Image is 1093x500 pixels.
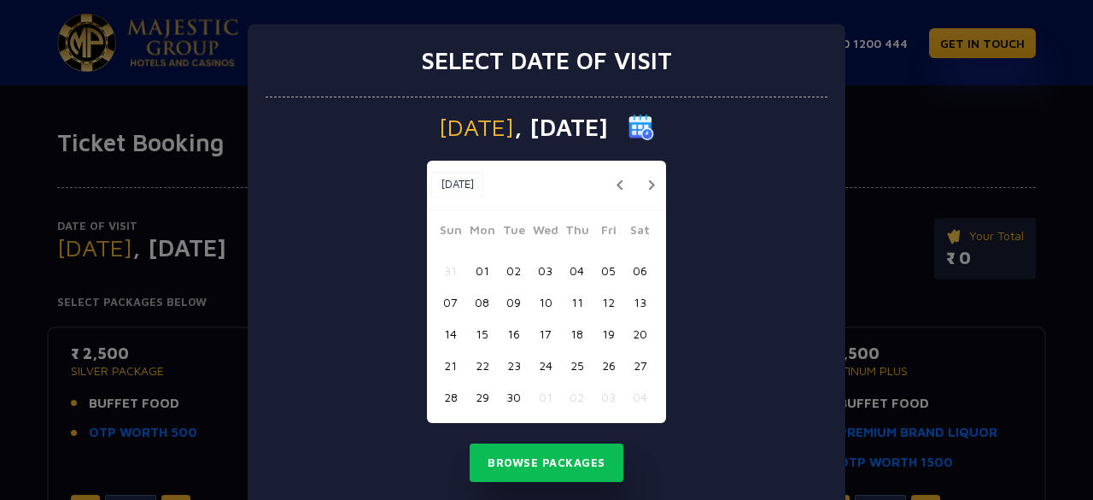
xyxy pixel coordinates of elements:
button: 21 [435,350,466,381]
button: 09 [498,286,529,318]
button: Browse Packages [470,444,623,483]
button: 03 [593,381,624,413]
button: 03 [529,255,561,286]
button: 10 [529,286,561,318]
span: Thu [561,221,593,244]
button: 26 [593,350,624,381]
button: 01 [466,255,498,286]
span: [DATE] [439,115,514,139]
h3: Select date of visit [421,46,672,75]
button: 02 [498,255,529,286]
button: 17 [529,318,561,350]
img: calender icon [628,115,654,140]
button: 28 [435,381,466,413]
button: 12 [593,286,624,318]
button: 08 [466,286,498,318]
span: Fri [593,221,624,244]
button: 30 [498,381,529,413]
button: 07 [435,286,466,318]
button: 04 [561,255,593,286]
span: Mon [466,221,498,244]
button: 23 [498,350,529,381]
span: Wed [529,221,561,244]
button: 24 [529,350,561,381]
button: 27 [624,350,656,381]
button: 29 [466,381,498,413]
button: 02 [561,381,593,413]
button: 25 [561,350,593,381]
button: 05 [593,255,624,286]
span: Sat [624,221,656,244]
span: Sun [435,221,466,244]
button: 11 [561,286,593,318]
button: 16 [498,318,529,350]
span: , [DATE] [514,115,608,139]
button: 18 [561,318,593,350]
button: 01 [529,381,561,413]
button: 14 [435,318,466,350]
button: 19 [593,318,624,350]
button: 06 [624,255,656,286]
button: 20 [624,318,656,350]
button: 22 [466,350,498,381]
span: Tue [498,221,529,244]
button: 13 [624,286,656,318]
button: [DATE] [431,172,483,197]
button: 31 [435,255,466,286]
button: 15 [466,318,498,350]
button: 04 [624,381,656,413]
